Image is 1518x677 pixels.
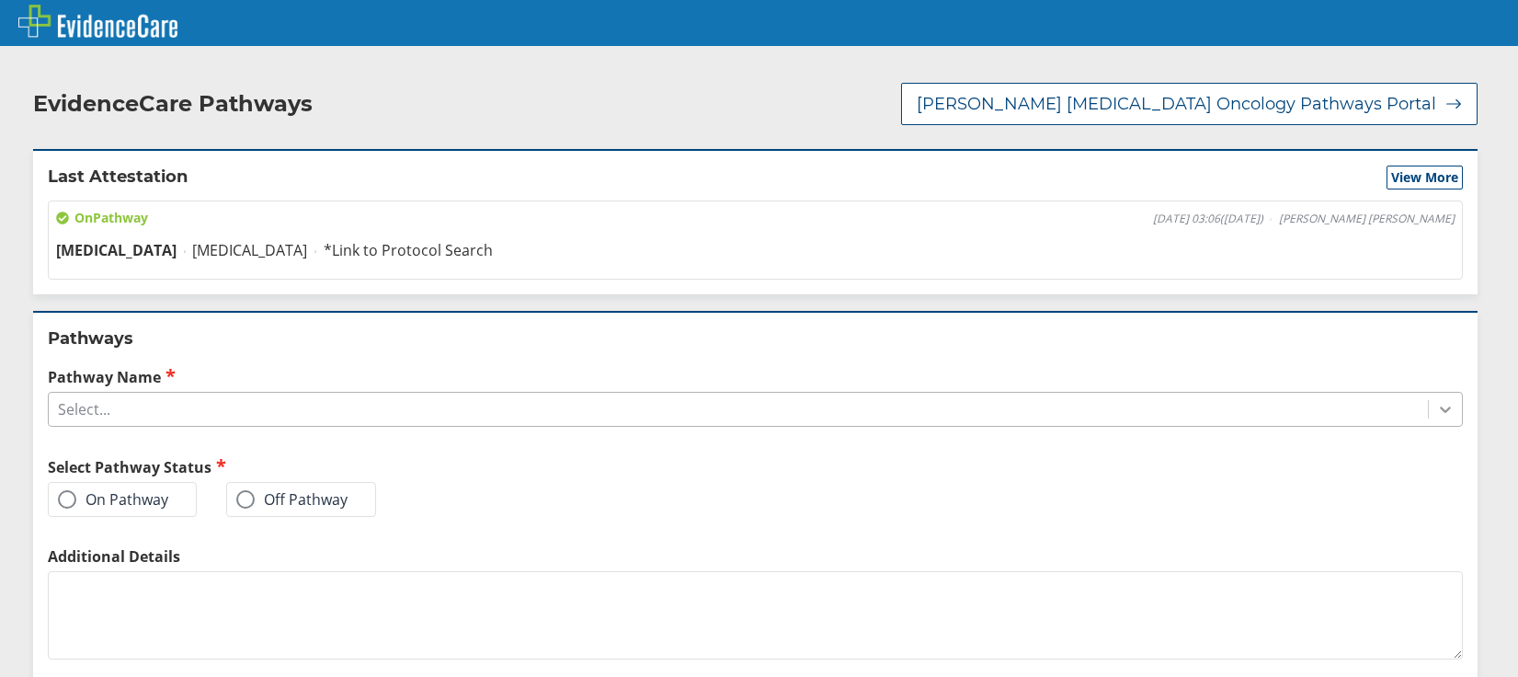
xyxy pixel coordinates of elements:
span: [MEDICAL_DATA] [56,240,177,260]
h2: Last Attestation [48,166,188,189]
button: [PERSON_NAME] [MEDICAL_DATA] Oncology Pathways Portal [901,83,1478,125]
h2: Pathways [48,327,1463,350]
h2: EvidenceCare Pathways [33,90,313,118]
span: [DATE] 03:06 ( [DATE] ) [1153,212,1263,226]
label: On Pathway [58,490,168,509]
h2: Select Pathway Status [48,456,748,477]
div: Select... [58,399,110,419]
label: Off Pathway [236,490,348,509]
span: View More [1391,168,1458,187]
img: EvidenceCare [18,5,177,38]
span: *Link to Protocol Search [324,240,493,260]
label: Pathway Name [48,366,1463,387]
span: On Pathway [56,209,148,227]
span: [PERSON_NAME] [MEDICAL_DATA] Oncology Pathways Portal [917,93,1436,115]
span: [PERSON_NAME] [PERSON_NAME] [1279,212,1455,226]
button: View More [1387,166,1463,189]
span: [MEDICAL_DATA] [192,240,307,260]
label: Additional Details [48,546,1463,567]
